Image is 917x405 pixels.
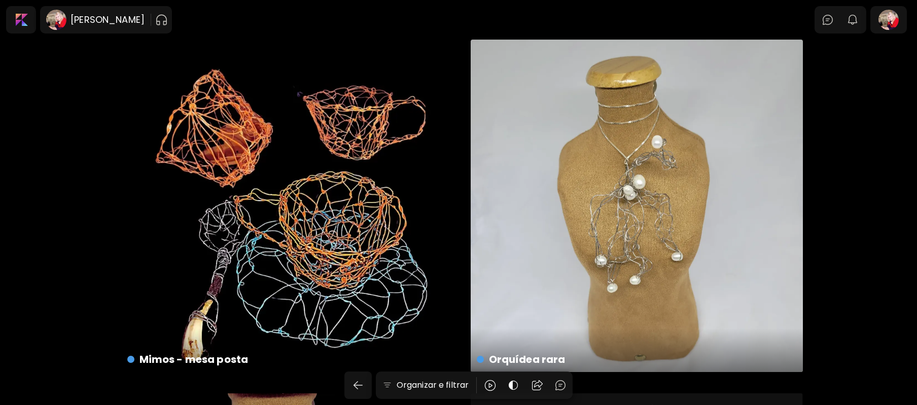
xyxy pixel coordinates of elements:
img: chatIcon [822,14,834,26]
button: bellIcon [844,11,861,28]
img: back [352,379,364,391]
h4: Mimos - mesa posta [127,352,445,367]
img: chatIcon [554,379,567,391]
a: Mimos - mesa postahttps://cdn.kaleido.art/CDN/Artwork/175617/Primary/medium.webp?updated=778345 [121,40,453,372]
h6: [PERSON_NAME] [70,14,145,26]
button: pauseOutline IconGradient Icon [155,12,168,28]
h6: Organizar e filtrar [397,379,469,391]
a: back [344,372,376,399]
h4: Orquídea rara [477,352,795,367]
img: bellIcon [847,14,859,26]
button: back [344,372,372,399]
a: Orquídea rarahttps://cdn.kaleido.art/CDN/Artwork/175616/Primary/medium.webp?updated=778341 [471,40,803,372]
